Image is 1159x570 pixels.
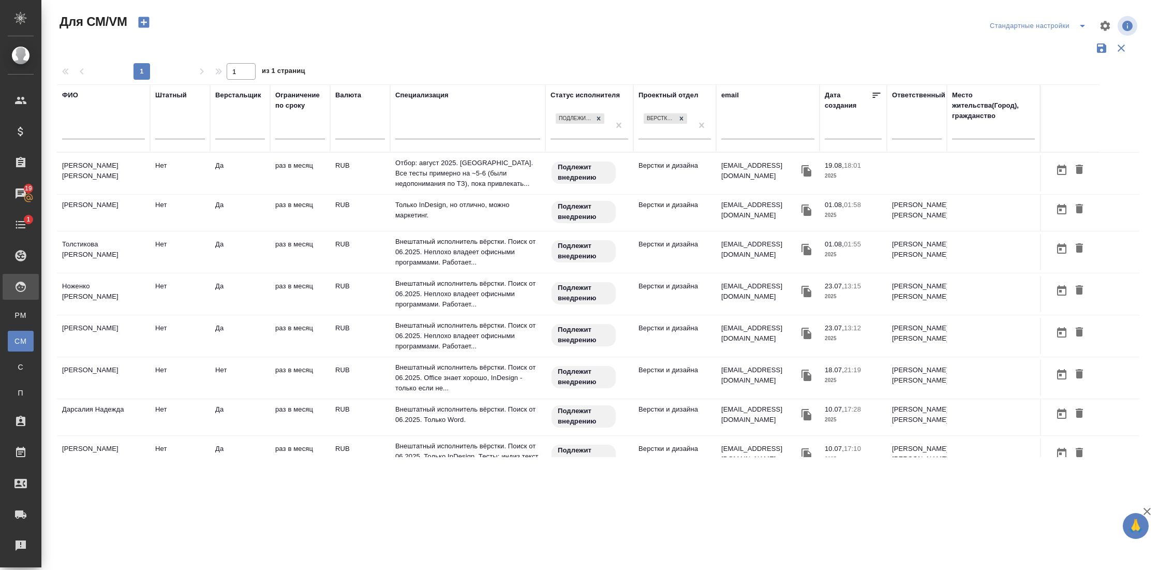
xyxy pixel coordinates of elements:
div: split button [987,18,1093,34]
td: RUB [330,195,390,231]
td: Нет [150,276,210,312]
div: Верстальщик [215,90,261,100]
td: RUB [330,360,390,396]
td: Да [210,276,270,312]
td: раз в месяц [270,439,330,475]
td: Верстки и дизайна [633,318,716,354]
div: Верстки и дизайна [643,112,688,125]
button: Скопировать [799,242,814,257]
td: Нет [150,234,210,270]
td: [PERSON_NAME] [57,195,150,231]
p: 2025 [825,415,882,425]
p: 01.08, [825,240,844,248]
td: Толстикова [PERSON_NAME] [57,234,150,270]
button: Удалить [1071,365,1088,384]
td: RUB [330,399,390,435]
button: Удалить [1071,444,1088,463]
td: [PERSON_NAME] [PERSON_NAME] [887,276,947,312]
td: [PERSON_NAME] [PERSON_NAME] [57,155,150,192]
td: раз в месяц [270,234,330,270]
td: Нет [150,439,210,475]
td: Нет [150,360,210,396]
p: Подлежит внедрению [558,283,610,303]
p: [EMAIL_ADDRESS][DOMAIN_NAME] [721,200,799,221]
button: Открыть календарь загрузки [1053,281,1071,300]
button: Скопировать [799,446,814,462]
td: раз в месяц [270,276,330,312]
p: 17:28 [844,405,861,413]
span: Для СМ/VM [57,13,127,30]
a: CM [8,331,34,352]
p: Внештатный исполнитель вёрстки. Поиск от 06.2025. Неплохо владеет офисными программами. Работает... [395,237,540,268]
button: Сбросить фильтры [1111,38,1131,58]
p: [EMAIL_ADDRESS][DOMAIN_NAME] [721,160,799,181]
p: 2025 [825,454,882,464]
p: 2025 [825,171,882,181]
p: 10.07, [825,405,844,413]
p: [EMAIL_ADDRESS][DOMAIN_NAME] [721,281,799,302]
p: 2025 [825,375,882,386]
button: Удалить [1071,239,1088,258]
td: раз в месяц [270,318,330,354]
div: Свежая кровь: на первые 3 заказа по тематике ставь редактора и фиксируй оценки [551,239,628,264]
td: раз в месяц [270,399,330,435]
p: 21:19 [844,366,861,374]
td: Верстки и дизайна [633,439,716,475]
div: Верстки и дизайна [644,113,676,124]
td: [PERSON_NAME] [57,439,150,475]
td: Верстки и дизайна [633,360,716,396]
a: 1 [3,212,39,238]
td: Дарсалия Надежда [57,399,150,435]
button: Скопировать [799,284,814,299]
p: 23.07, [825,324,844,332]
p: Подлежит внедрению [558,325,610,345]
td: Да [210,439,270,475]
div: Свежая кровь: на первые 3 заказа по тематике ставь редактора и фиксируй оценки [551,404,628,429]
span: 1 [20,214,36,225]
td: раз в месяц [270,360,330,396]
td: RUB [330,155,390,192]
td: Верстки и дизайна [633,399,716,435]
p: [EMAIL_ADDRESS][DOMAIN_NAME] [721,239,799,260]
td: [PERSON_NAME] [PERSON_NAME] [887,399,947,435]
p: [EMAIL_ADDRESS][DOMAIN_NAME] [721,365,799,386]
button: Скопировать [799,163,814,179]
div: Место жительства(Город), гражданство [952,90,1035,121]
td: Нет [150,399,210,435]
p: 18.07, [825,366,844,374]
button: Открыть календарь загрузки [1053,160,1071,180]
button: Открыть календарь загрузки [1053,323,1071,342]
button: Открыть календарь загрузки [1053,444,1071,463]
button: Удалить [1071,323,1088,342]
p: Внештатный исполнитель вёрстки. Поиск от 06.2025. Только InDesign. Тесты: индиз текст - 7, чертё... [395,441,540,472]
div: Валюта [335,90,361,100]
div: Свежая кровь: на первые 3 заказа по тематике ставь редактора и фиксируй оценки [551,365,628,389]
td: [PERSON_NAME] [PERSON_NAME] [887,234,947,270]
td: Верстки и дизайна [633,276,716,312]
a: П [8,383,34,403]
td: Да [210,195,270,231]
span: Настроить таблицу [1093,13,1118,38]
p: 13:15 [844,282,861,290]
span: П [13,388,28,398]
div: ФИО [62,90,78,100]
td: Нет [150,155,210,192]
td: Нет [210,360,270,396]
p: 01:55 [844,240,861,248]
button: 🙏 [1123,513,1149,539]
div: Свежая кровь: на первые 3 заказа по тематике ставь редактора и фиксируй оценки [551,323,628,347]
td: RUB [330,276,390,312]
p: [EMAIL_ADDRESS][DOMAIN_NAME] [721,444,799,464]
button: Скопировать [799,202,814,218]
td: [PERSON_NAME] [57,360,150,396]
td: RUB [330,439,390,475]
td: Да [210,318,270,354]
button: Открыть календарь загрузки [1053,365,1071,384]
button: Скопировать [799,407,814,422]
p: 2025 [825,333,882,344]
button: Открыть календарь загрузки [1053,239,1071,258]
div: Проектный отдел [638,90,699,100]
p: Внештатный исполнитель вёрстки. Поиск от 06.2025. Office знает хорошо, InDesign - только если не... [395,362,540,393]
td: [PERSON_NAME] [PERSON_NAME] [887,195,947,231]
p: Внештатный исполнитель вёрстки. Поиск от 06.2025. Только Word. [395,404,540,425]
